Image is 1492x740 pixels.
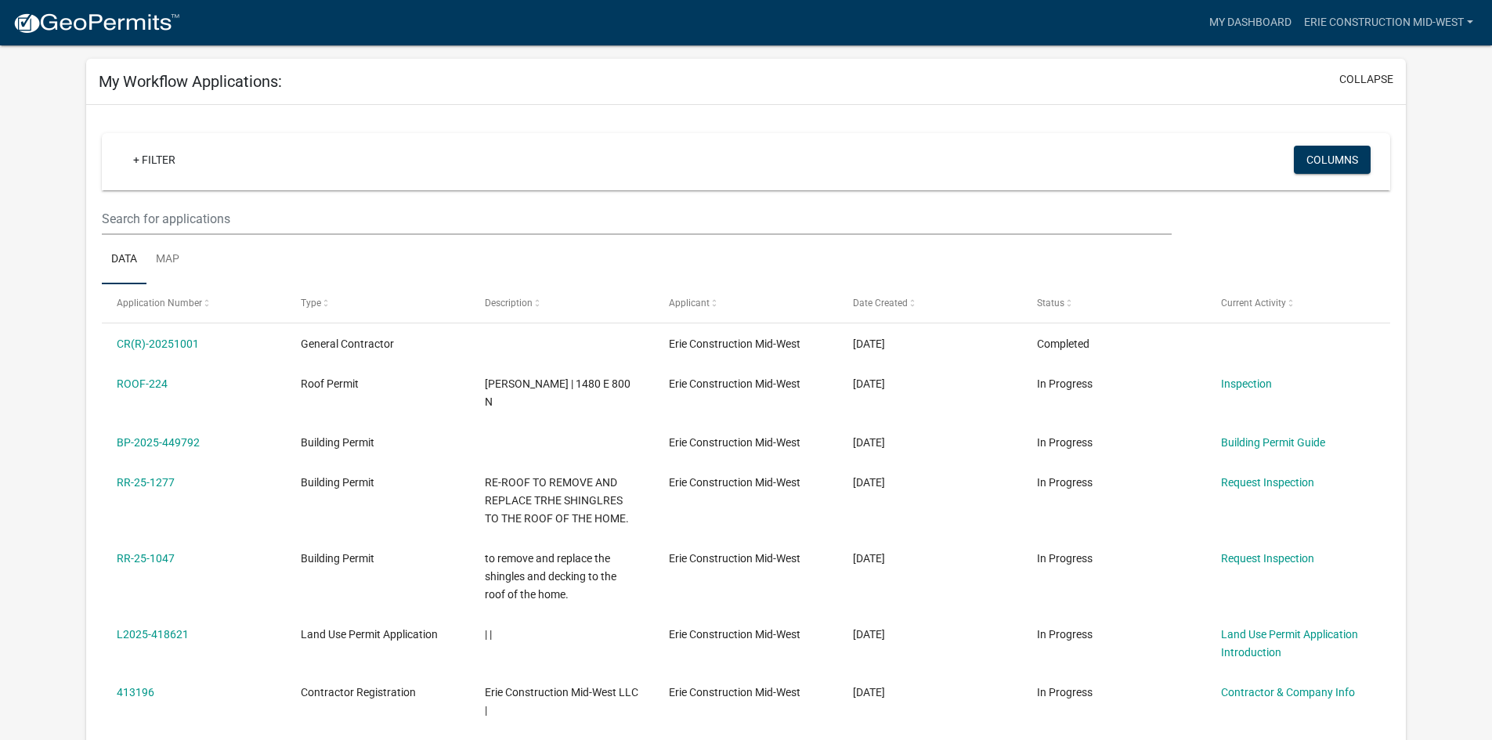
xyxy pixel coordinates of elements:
datatable-header-cell: Description [470,284,654,322]
a: Map [146,235,189,285]
span: Roof Permit [301,377,359,390]
span: Description [485,298,533,309]
a: CR(R)-20251001 [117,338,199,350]
span: In Progress [1037,377,1093,390]
datatable-header-cell: Current Activity [1205,284,1389,322]
span: JEFFREY ESTES | 1480 E 800 N [485,377,630,408]
a: Request Inspection [1221,552,1314,565]
a: Erie Construction Mid-West [1298,8,1479,38]
span: Erie Construction Mid-West [669,628,800,641]
a: BP-2025-449792 [117,436,200,449]
a: Data [102,235,146,285]
span: 04/29/2025 [853,686,885,698]
a: Land Use Permit Application Introduction [1221,628,1358,659]
datatable-header-cell: Type [286,284,470,322]
span: Land Use Permit Application [301,628,438,641]
span: In Progress [1037,436,1093,449]
span: 06/17/2025 [853,552,885,565]
span: RE-ROOF TO REMOVE AND REPLACE TRHE SHINGLRES TO THE ROOF OF THE HOME. [485,476,629,525]
span: to remove and replace the shingles and decking to the roof of the home. [485,552,616,601]
h5: My Workflow Applications: [99,72,282,91]
datatable-header-cell: Applicant [654,284,838,322]
span: In Progress [1037,628,1093,641]
span: Current Activity [1221,298,1286,309]
a: ROOF-224 [117,377,168,390]
span: 07/15/2025 [853,436,885,449]
a: Contractor & Company Info [1221,686,1355,698]
span: 05/09/2025 [853,628,885,641]
span: Erie Construction Mid-West [669,476,800,489]
span: Erie Construction Mid-West [669,552,800,565]
a: L2025-418621 [117,628,189,641]
a: + Filter [121,146,188,174]
datatable-header-cell: Application Number [102,284,286,322]
a: 413196 [117,686,154,698]
span: Date Created [853,298,908,309]
span: Applicant [669,298,710,309]
span: General Contractor [301,338,394,350]
span: Erie Construction Mid-West [669,338,800,350]
a: RR-25-1277 [117,476,175,489]
a: RR-25-1047 [117,552,175,565]
span: Erie Construction Mid-West LLC | [485,686,638,717]
span: 07/14/2025 [853,476,885,489]
span: Erie Construction Mid-West [669,377,800,390]
span: Erie Construction Mid-West [669,436,800,449]
span: Erie Construction Mid-West [669,686,800,698]
span: Status [1037,298,1064,309]
button: collapse [1339,71,1393,88]
span: In Progress [1037,476,1093,489]
a: Request Inspection [1221,476,1314,489]
button: Columns [1294,146,1371,174]
span: Building Permit [301,436,374,449]
span: Building Permit [301,476,374,489]
a: Inspection [1221,377,1272,390]
span: Contractor Registration [301,686,416,698]
span: 07/28/2025 [853,377,885,390]
span: Application Number [117,298,202,309]
span: Type [301,298,321,309]
span: Completed [1037,338,1089,350]
span: In Progress [1037,552,1093,565]
a: Building Permit Guide [1221,436,1325,449]
a: My Dashboard [1203,8,1298,38]
input: Search for applications [102,203,1171,235]
datatable-header-cell: Date Created [838,284,1022,322]
datatable-header-cell: Status [1021,284,1205,322]
span: In Progress [1037,686,1093,698]
span: | | [485,628,492,641]
span: Building Permit [301,552,374,565]
span: 08/20/2025 [853,338,885,350]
